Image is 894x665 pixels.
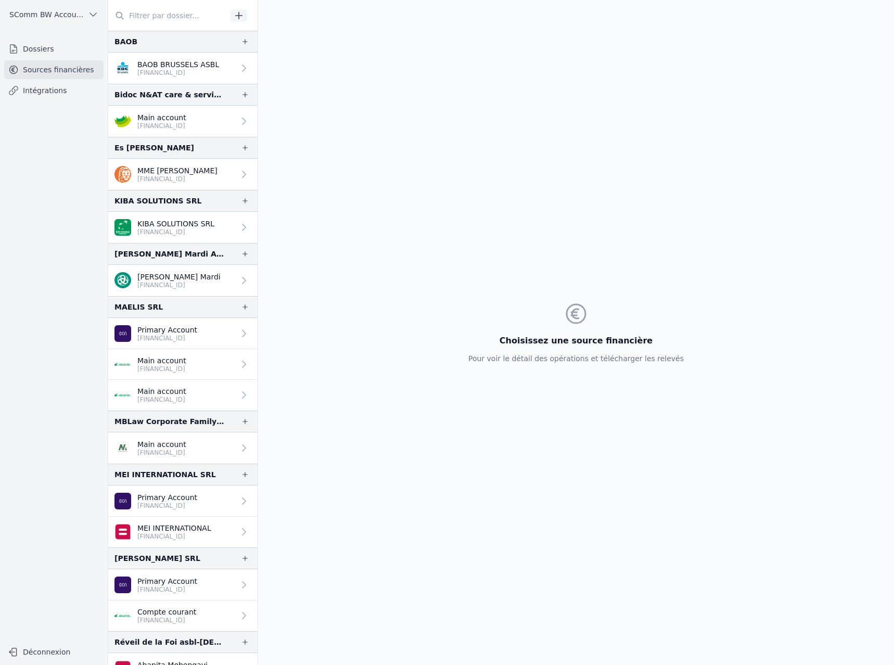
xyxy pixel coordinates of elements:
a: Primary Account [FINANCIAL_ID] [108,318,258,349]
img: KBC_BRUSSELS_KREDBEBB.png [114,60,131,76]
img: NAGELMACKERS_BNAGBEBBXXX.png [114,440,131,456]
a: [PERSON_NAME] Mardi [FINANCIAL_ID] [108,265,258,296]
a: Primary Account [FINANCIAL_ID] [108,569,258,600]
a: Intégrations [4,81,104,100]
p: Primary Account [137,576,197,586]
p: [FINANCIAL_ID] [137,616,196,624]
a: Main account [FINANCIAL_ID] [108,106,258,137]
a: Dossiers [4,40,104,58]
div: MBLaw Corporate Family Office SRL [114,415,224,428]
a: KIBA SOLUTIONS SRL [FINANCIAL_ID] [108,212,258,243]
img: BNP_BE_BUSINESS_GEBABEBB.png [114,219,131,236]
p: Pour voir le détail des opérations et télécharger les relevés [468,353,684,364]
p: [FINANCIAL_ID] [137,395,186,404]
img: AION_BMPBBEBBXXX.png [114,577,131,593]
img: ARGENTA_ARSPBE22.png [114,356,131,373]
p: Primary Account [137,325,197,335]
input: Filtrer par dossier... [108,6,227,25]
p: BAOB BRUSSELS ASBL [137,59,219,70]
div: Es [PERSON_NAME] [114,142,194,154]
p: [FINANCIAL_ID] [137,334,197,342]
p: [FINANCIAL_ID] [137,175,218,183]
div: BAOB [114,35,137,48]
img: AION_BMPBBEBBXXX.png [114,493,131,509]
span: SComm BW Accounting [9,9,84,20]
img: belfius.png [114,523,131,540]
img: triodosbank.png [114,272,131,289]
p: MME [PERSON_NAME] [137,165,218,176]
a: Main account [FINANCIAL_ID] [108,380,258,411]
p: Main account [137,386,186,397]
a: Main account [FINANCIAL_ID] [108,349,258,380]
p: [FINANCIAL_ID] [137,502,197,510]
button: SComm BW Accounting [4,6,104,23]
p: [FINANCIAL_ID] [137,449,186,457]
div: [PERSON_NAME] SRL [114,552,200,565]
h3: Choisissez une source financière [468,335,684,347]
div: Bidoc N&AT care & services [114,88,224,101]
div: KIBA SOLUTIONS SRL [114,195,201,207]
a: Sources financières [4,60,104,79]
a: Primary Account [FINANCIAL_ID] [108,485,258,517]
p: [FINANCIAL_ID] [137,228,214,236]
div: MEI INTERNATIONAL SRL [114,468,216,481]
p: Primary Account [137,492,197,503]
a: BAOB BRUSSELS ASBL [FINANCIAL_ID] [108,53,258,84]
p: [FINANCIAL_ID] [137,281,221,289]
img: ARGENTA_ARSPBE22.png [114,607,131,624]
a: MEI INTERNATIONAL [FINANCIAL_ID] [108,517,258,547]
p: [PERSON_NAME] Mardi [137,272,221,282]
div: [PERSON_NAME] Mardi ASBL [114,248,224,260]
img: ing.png [114,166,131,183]
img: AION_BMPBBEBBXXX.png [114,325,131,342]
p: Main account [137,439,186,450]
p: Main account [137,112,186,123]
p: [FINANCIAL_ID] [137,69,219,77]
p: Compte courant [137,607,196,617]
p: [FINANCIAL_ID] [137,122,186,130]
p: [FINANCIAL_ID] [137,532,211,541]
p: KIBA SOLUTIONS SRL [137,219,214,229]
div: MAELIS SRL [114,301,163,313]
a: MME [PERSON_NAME] [FINANCIAL_ID] [108,159,258,190]
a: Main account [FINANCIAL_ID] [108,432,258,464]
div: Réveil de la Foi asbl-[DEMOGRAPHIC_DATA] de sanctification ASBL [114,636,224,648]
p: Main account [137,355,186,366]
img: crelan.png [114,113,131,130]
a: Compte courant [FINANCIAL_ID] [108,600,258,631]
img: ARGENTA_ARSPBE22.png [114,387,131,403]
p: MEI INTERNATIONAL [137,523,211,533]
p: [FINANCIAL_ID] [137,365,186,373]
button: Déconnexion [4,644,104,660]
p: [FINANCIAL_ID] [137,585,197,594]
